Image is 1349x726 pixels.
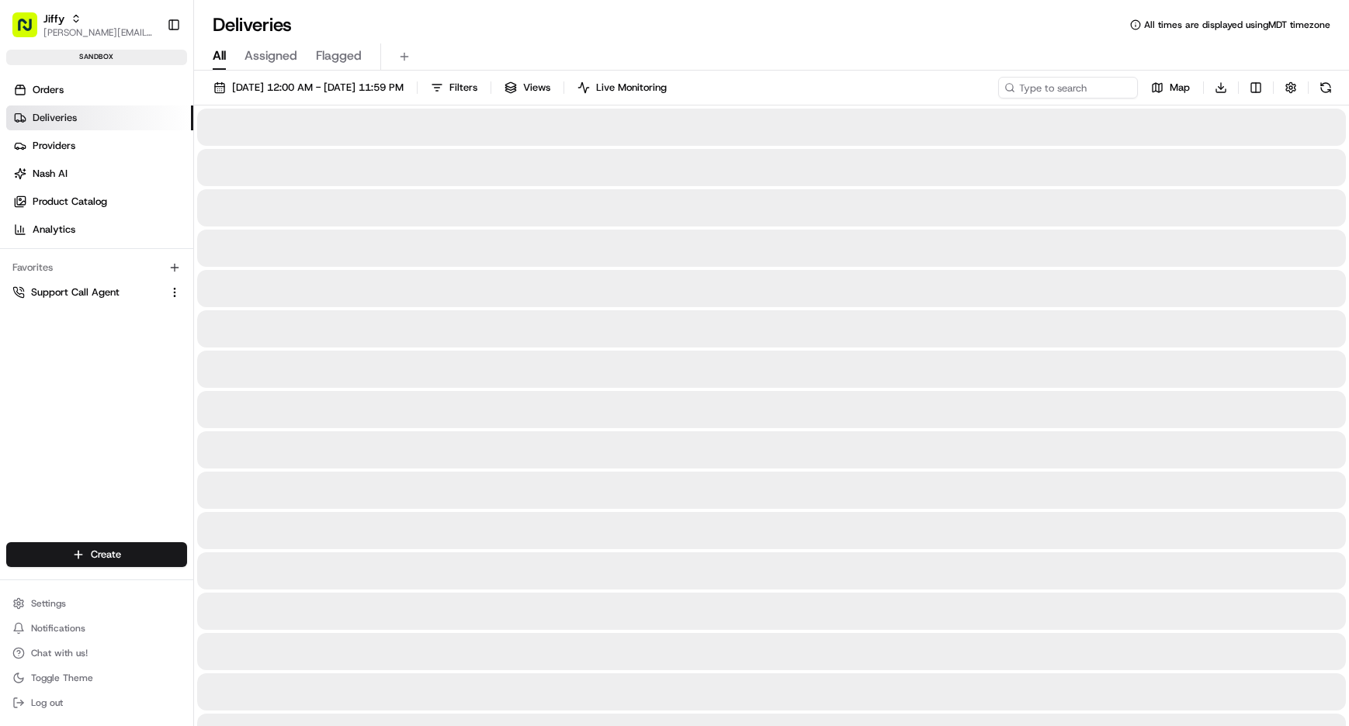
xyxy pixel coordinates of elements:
button: Notifications [6,617,187,639]
button: Support Call Agent [6,280,187,305]
span: Support Call Agent [31,285,120,299]
input: Type to search [998,77,1138,99]
button: Filters [424,77,484,99]
span: All times are displayed using MDT timezone [1144,19,1330,31]
span: Live Monitoring [596,81,667,95]
a: Product Catalog [6,189,193,214]
button: Jiffy[PERSON_NAME][EMAIL_ADDRESS][DOMAIN_NAME] [6,6,161,43]
button: [DATE] 12:00 AM - [DATE] 11:59 PM [206,77,411,99]
span: Map [1170,81,1190,95]
a: Analytics [6,217,193,242]
span: Create [91,548,121,562]
a: Providers [6,133,193,158]
span: Analytics [33,223,75,237]
span: All [213,47,226,65]
button: Refresh [1315,77,1337,99]
span: Providers [33,139,75,153]
a: Orders [6,78,193,102]
span: Product Catalog [33,195,107,209]
span: [DATE] 12:00 AM - [DATE] 11:59 PM [232,81,404,95]
div: Favorites [6,255,187,280]
button: Settings [6,593,187,614]
span: Chat with us! [31,647,88,659]
a: Nash AI [6,161,193,186]
h1: Deliveries [213,12,292,37]
div: sandbox [6,50,187,65]
button: [PERSON_NAME][EMAIL_ADDRESS][DOMAIN_NAME] [43,26,154,39]
button: Jiffy [43,11,64,26]
span: Filters [449,81,477,95]
a: Support Call Agent [12,285,162,299]
button: Views [498,77,557,99]
span: Orders [33,83,64,97]
button: Create [6,542,187,567]
button: Chat with us! [6,642,187,664]
span: Notifications [31,622,85,634]
button: Log out [6,692,187,714]
span: Views [523,81,550,95]
span: Deliveries [33,111,77,125]
a: Deliveries [6,105,193,130]
span: Assigned [244,47,297,65]
button: Toggle Theme [6,667,187,689]
span: Log out [31,697,63,709]
span: Settings [31,597,66,610]
button: Map [1144,77,1197,99]
span: Flagged [316,47,362,65]
button: Live Monitoring [570,77,674,99]
span: Toggle Theme [31,672,93,684]
span: Nash AI [33,167,68,181]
